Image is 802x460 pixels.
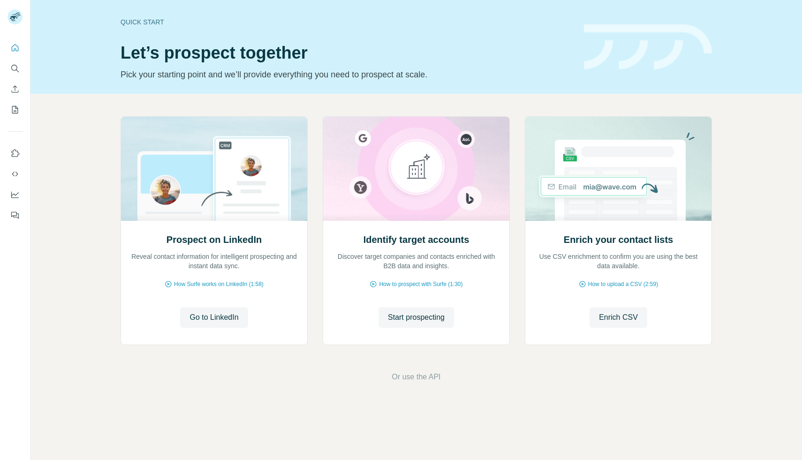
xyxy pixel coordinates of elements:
button: Go to LinkedIn [180,307,248,328]
span: How to prospect with Surfe (1:30) [379,280,462,288]
button: My lists [8,101,23,118]
span: How Surfe works on LinkedIn (1:58) [174,280,264,288]
img: banner [584,24,712,70]
h2: Prospect on LinkedIn [166,233,262,246]
button: Feedback [8,207,23,224]
span: Enrich CSV [599,312,638,323]
h1: Let’s prospect together [121,44,573,62]
button: Enrich CSV [8,81,23,98]
span: How to upload a CSV (2:59) [588,280,658,288]
img: Prospect on LinkedIn [121,117,308,221]
button: Search [8,60,23,77]
button: Use Surfe API [8,166,23,182]
button: Dashboard [8,186,23,203]
h2: Enrich your contact lists [564,233,673,246]
button: Quick start [8,39,23,56]
button: Use Surfe on LinkedIn [8,145,23,162]
button: Start prospecting [378,307,454,328]
p: Reveal contact information for intelligent prospecting and instant data sync. [130,252,298,271]
span: Start prospecting [388,312,445,323]
p: Use CSV enrichment to confirm you are using the best data available. [535,252,702,271]
h2: Identify target accounts [363,233,469,246]
img: Enrich your contact lists [525,117,712,221]
p: Discover target companies and contacts enriched with B2B data and insights. [333,252,500,271]
button: Or use the API [392,371,440,383]
span: Go to LinkedIn [189,312,238,323]
div: Quick start [121,17,573,27]
img: Identify target accounts [323,117,510,221]
p: Pick your starting point and we’ll provide everything you need to prospect at scale. [121,68,573,81]
button: Enrich CSV [590,307,647,328]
